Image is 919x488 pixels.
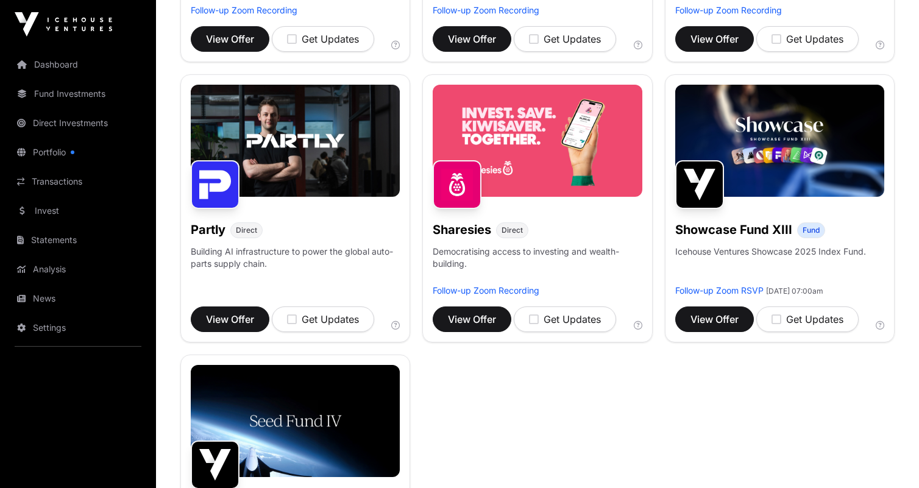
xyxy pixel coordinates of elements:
a: Follow-up Zoom Recording [433,5,539,15]
h1: Partly [191,221,225,238]
button: View Offer [433,26,511,52]
span: Fund [803,225,820,235]
img: Partly-Banner.jpg [191,85,400,197]
span: View Offer [690,32,739,46]
button: Get Updates [756,306,859,332]
span: Direct [502,225,523,235]
p: Icehouse Ventures Showcase 2025 Index Fund. [675,246,866,258]
a: Direct Investments [10,110,146,136]
div: Get Updates [772,32,843,46]
a: Transactions [10,168,146,195]
span: View Offer [448,32,496,46]
div: Get Updates [529,32,601,46]
button: Get Updates [272,26,374,52]
button: View Offer [191,306,269,332]
a: Analysis [10,256,146,283]
img: Sharesies-Banner.jpg [433,85,642,197]
img: Sharesies [433,160,481,209]
a: Fund Investments [10,80,146,107]
button: Get Updates [514,26,616,52]
span: View Offer [690,312,739,327]
a: Statements [10,227,146,253]
span: Direct [236,225,257,235]
a: News [10,285,146,312]
span: [DATE] 07:00am [766,286,823,295]
a: Follow-up Zoom RSVP [675,285,764,295]
div: Get Updates [772,312,843,327]
a: Portfolio [10,139,146,166]
a: Invest [10,197,146,224]
a: Settings [10,314,146,341]
img: Icehouse Ventures Logo [15,12,112,37]
h1: Showcase Fund XIII [675,221,792,238]
button: View Offer [675,306,754,332]
a: Follow-up Zoom Recording [433,285,539,295]
img: Partly [191,160,240,209]
p: Democratising access to investing and wealth-building. [433,246,642,285]
a: Follow-up Zoom Recording [675,5,782,15]
div: Get Updates [287,312,359,327]
span: View Offer [206,312,254,327]
div: Get Updates [529,312,601,327]
img: Showcase Fund XIII [675,160,724,209]
iframe: Chat Widget [858,430,919,488]
span: View Offer [206,32,254,46]
img: Seed-Fund-4_Banner.jpg [191,365,400,477]
button: Get Updates [272,306,374,332]
h1: Sharesies [433,221,491,238]
a: Dashboard [10,51,146,78]
span: View Offer [448,312,496,327]
button: Get Updates [756,26,859,52]
p: Building AI infrastructure to power the global auto-parts supply chain. [191,246,400,285]
div: Get Updates [287,32,359,46]
button: View Offer [433,306,511,332]
button: View Offer [191,26,269,52]
button: View Offer [675,26,754,52]
button: Get Updates [514,306,616,332]
a: Follow-up Zoom Recording [191,5,297,15]
img: Showcase-Fund-Banner-1.jpg [675,85,884,197]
